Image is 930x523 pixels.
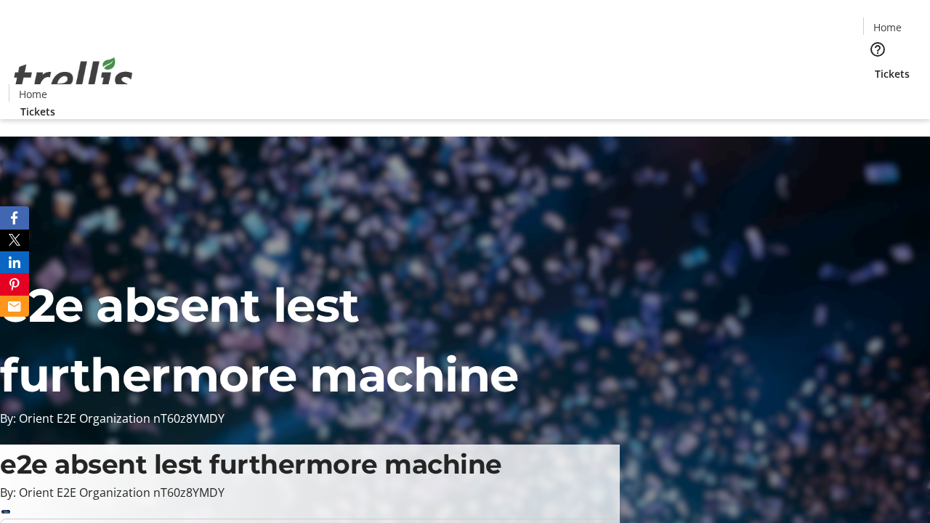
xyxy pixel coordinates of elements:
[19,86,47,102] span: Home
[863,66,921,81] a: Tickets
[875,66,910,81] span: Tickets
[9,104,67,119] a: Tickets
[9,41,138,114] img: Orient E2E Organization nT60z8YMDY's Logo
[9,86,56,102] a: Home
[864,20,910,35] a: Home
[863,35,892,64] button: Help
[20,104,55,119] span: Tickets
[863,81,892,110] button: Cart
[873,20,902,35] span: Home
